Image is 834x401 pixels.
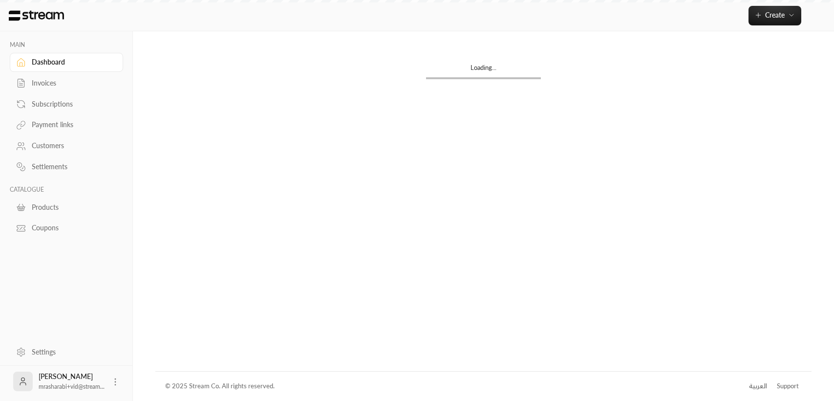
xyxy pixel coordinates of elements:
[10,342,123,361] a: Settings
[32,78,111,88] div: Invoices
[39,383,105,390] span: mrasharabi+vid@stream...
[32,223,111,233] div: Coupons
[165,381,275,391] div: © 2025 Stream Co. All rights reserved.
[10,41,123,49] p: MAIN
[32,141,111,151] div: Customers
[32,202,111,212] div: Products
[10,74,123,93] a: Invoices
[32,162,111,172] div: Settlements
[10,94,123,113] a: Subscriptions
[32,57,111,67] div: Dashboard
[10,198,123,217] a: Products
[32,99,111,109] div: Subscriptions
[10,136,123,156] a: Customers
[765,11,785,19] span: Create
[32,120,111,130] div: Payment links
[748,6,801,25] button: Create
[10,115,123,134] a: Payment links
[10,186,123,194] p: CATALOGUE
[39,372,105,391] div: [PERSON_NAME]
[8,10,65,21] img: Logo
[32,347,111,357] div: Settings
[10,53,123,72] a: Dashboard
[773,378,802,395] a: Support
[10,157,123,177] a: Settlements
[10,219,123,238] a: Coupons
[749,381,767,391] div: العربية
[426,63,541,77] div: Loading...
